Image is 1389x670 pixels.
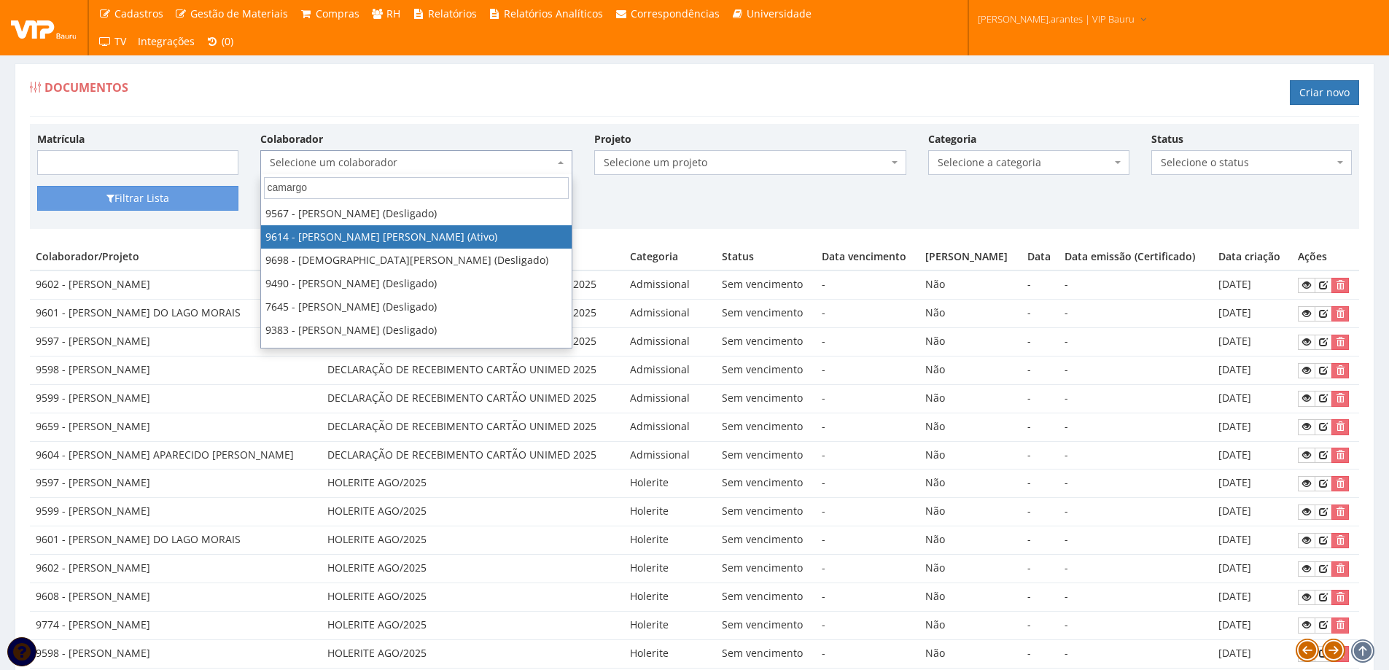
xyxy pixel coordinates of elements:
td: Não [919,270,1021,299]
td: DECLARAÇÃO DE RECEBIMENTO CARTÃO UNIMED 2025 [322,441,625,470]
td: Holerite [624,583,715,611]
li: 9698 - [DEMOGRAPHIC_DATA][PERSON_NAME] (Desligado) [261,249,572,272]
th: Ações [1292,244,1359,270]
td: HOLERITE AGO/2025 [322,611,625,639]
td: [DATE] [1213,583,1292,611]
td: - [816,441,920,470]
label: Matrícula [37,132,85,147]
td: Admissional [624,441,715,470]
a: (0) [201,28,240,55]
td: - [1059,441,1213,470]
td: [DATE] [1213,470,1292,498]
td: Não [919,639,1021,668]
span: RH [386,7,400,20]
td: 9598 - [PERSON_NAME] [30,356,322,384]
td: - [1022,441,1059,470]
td: - [1059,583,1213,611]
li: 7645 - [PERSON_NAME] (Desligado) [261,295,572,319]
span: Relatórios Analíticos [504,7,603,20]
td: - [1059,555,1213,583]
td: Holerite [624,526,715,555]
td: Sem vencimento [716,611,816,639]
th: Data [1022,244,1059,270]
li: 9490 - [PERSON_NAME] (Desligado) [261,272,572,295]
span: TV [114,34,126,48]
td: Não [919,555,1021,583]
td: [DATE] [1213,498,1292,526]
td: - [1022,270,1059,299]
span: Relatórios [428,7,477,20]
span: [PERSON_NAME].arantes | VIP Bauru [978,12,1135,26]
td: Não [919,356,1021,384]
td: [DATE] [1213,328,1292,357]
td: [DATE] [1213,639,1292,668]
td: Não [919,526,1021,555]
td: HOLERITE AGO/2025 [322,555,625,583]
td: HOLERITE AGO/2025 [322,526,625,555]
th: Status [716,244,816,270]
td: - [1022,384,1059,413]
td: Admissional [624,384,715,413]
td: Admissional [624,270,715,299]
td: - [816,498,920,526]
td: HOLERITE AGO/2025 [322,583,625,611]
td: 9599 - [PERSON_NAME] [30,498,322,526]
td: - [816,526,920,555]
td: Holerite [624,611,715,639]
td: - [816,470,920,498]
td: Holerite [624,470,715,498]
td: Sem vencimento [716,441,816,470]
td: - [1059,270,1213,299]
td: - [816,555,920,583]
td: 9604 - [PERSON_NAME] APARECIDO [PERSON_NAME] [30,441,322,470]
td: 9774 - [PERSON_NAME] [30,611,322,639]
td: - [816,611,920,639]
td: - [1059,498,1213,526]
th: Data vencimento [816,244,920,270]
td: Não [919,498,1021,526]
td: Não [919,328,1021,357]
td: [DATE] [1213,526,1292,555]
li: 9383 - [PERSON_NAME] (Desligado) [261,319,572,342]
td: 9602 - [PERSON_NAME] [30,555,322,583]
td: DECLARAÇÃO DE RECEBIMENTO CARTÃO UNIMED 2025 [322,356,625,384]
span: Selecione o status [1161,155,1334,170]
td: - [1022,526,1059,555]
td: 9601 - [PERSON_NAME] DO LAGO MORAIS [30,300,322,328]
td: 9598 - [PERSON_NAME] [30,639,322,668]
td: - [1022,356,1059,384]
a: Integrações [132,28,201,55]
td: - [1059,356,1213,384]
td: [DATE] [1213,441,1292,470]
td: Holerite [624,639,715,668]
td: Sem vencimento [716,498,816,526]
td: - [1059,384,1213,413]
span: Selecione um colaborador [260,150,572,175]
td: 9597 - [PERSON_NAME] [30,470,322,498]
span: Selecione a categoria [938,155,1111,170]
a: TV [93,28,132,55]
td: - [1022,413,1059,441]
img: logo [11,17,77,39]
td: - [816,384,920,413]
td: 9608 - [PERSON_NAME] [30,583,322,611]
td: [DATE] [1213,270,1292,299]
td: Admissional [624,300,715,328]
span: Selecione um colaborador [270,155,554,170]
td: - [816,639,920,668]
td: - [1059,611,1213,639]
td: [DATE] [1213,384,1292,413]
td: DECLARAÇÃO DE RECEBIMENTO CARTÃO UNIMED 2025 [322,413,625,441]
td: HOLERITE AGO/2025 [322,639,625,668]
th: Categoria [624,244,715,270]
td: Sem vencimento [716,583,816,611]
td: - [1022,639,1059,668]
td: Não [919,413,1021,441]
td: - [1059,300,1213,328]
td: - [816,413,920,441]
span: Cadastros [114,7,163,20]
td: - [1022,300,1059,328]
td: Não [919,583,1021,611]
td: 9601 - [PERSON_NAME] DO LAGO MORAIS [30,526,322,555]
td: Holerite [624,555,715,583]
